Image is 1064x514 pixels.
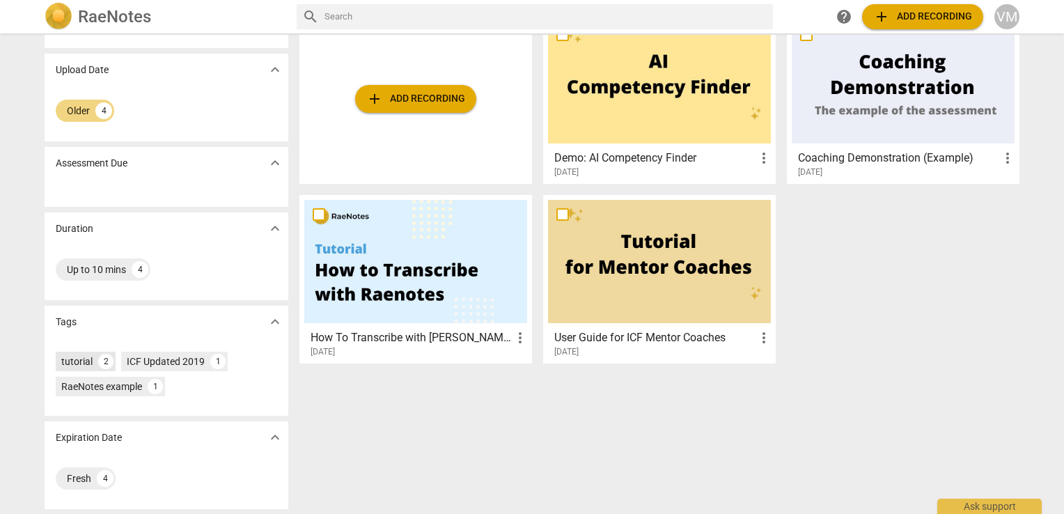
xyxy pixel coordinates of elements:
[98,354,114,369] div: 2
[994,4,1019,29] button: VM
[366,91,465,107] span: Add recording
[267,429,283,446] span: expand_more
[61,380,142,394] div: RaeNotes example
[95,102,112,119] div: 4
[873,8,890,25] span: add
[265,153,285,173] button: Show more
[798,166,822,178] span: [DATE]
[265,311,285,332] button: Show more
[267,313,283,330] span: expand_more
[756,329,772,346] span: more_vert
[512,329,529,346] span: more_vert
[56,430,122,445] p: Expiration Date
[78,7,151,26] h2: RaeNotes
[265,427,285,448] button: Show more
[355,85,476,113] button: Upload
[554,329,756,346] h3: User Guide for ICF Mentor Coaches
[61,355,93,368] div: tutorial
[56,221,93,236] p: Duration
[265,218,285,239] button: Show more
[265,59,285,80] button: Show more
[267,220,283,237] span: expand_more
[756,150,772,166] span: more_vert
[56,315,77,329] p: Tags
[324,6,767,28] input: Search
[45,3,285,31] a: LogoRaeNotes
[792,20,1015,178] a: Coaching Demonstration (Example)[DATE]
[267,155,283,171] span: expand_more
[548,20,771,178] a: Demo: AI Competency Finder[DATE]
[67,104,90,118] div: Older
[132,261,148,278] div: 4
[304,200,527,357] a: How To Transcribe with [PERSON_NAME][DATE]
[56,156,127,171] p: Assessment Due
[127,355,205,368] div: ICF Updated 2019
[554,346,579,358] span: [DATE]
[97,470,114,487] div: 4
[267,61,283,78] span: expand_more
[862,4,983,29] button: Upload
[45,3,72,31] img: Logo
[831,4,856,29] a: Help
[554,166,579,178] span: [DATE]
[210,354,226,369] div: 1
[366,91,383,107] span: add
[302,8,319,25] span: search
[56,63,109,77] p: Upload Date
[148,379,163,394] div: 1
[798,150,999,166] h3: Coaching Demonstration (Example)
[937,499,1042,514] div: Ask support
[554,150,756,166] h3: Demo: AI Competency Finder
[999,150,1016,166] span: more_vert
[311,346,335,358] span: [DATE]
[67,263,126,277] div: Up to 10 mins
[67,472,91,485] div: Fresh
[836,8,852,25] span: help
[311,329,512,346] h3: How To Transcribe with RaeNotes
[873,8,972,25] span: Add recording
[548,200,771,357] a: User Guide for ICF Mentor Coaches[DATE]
